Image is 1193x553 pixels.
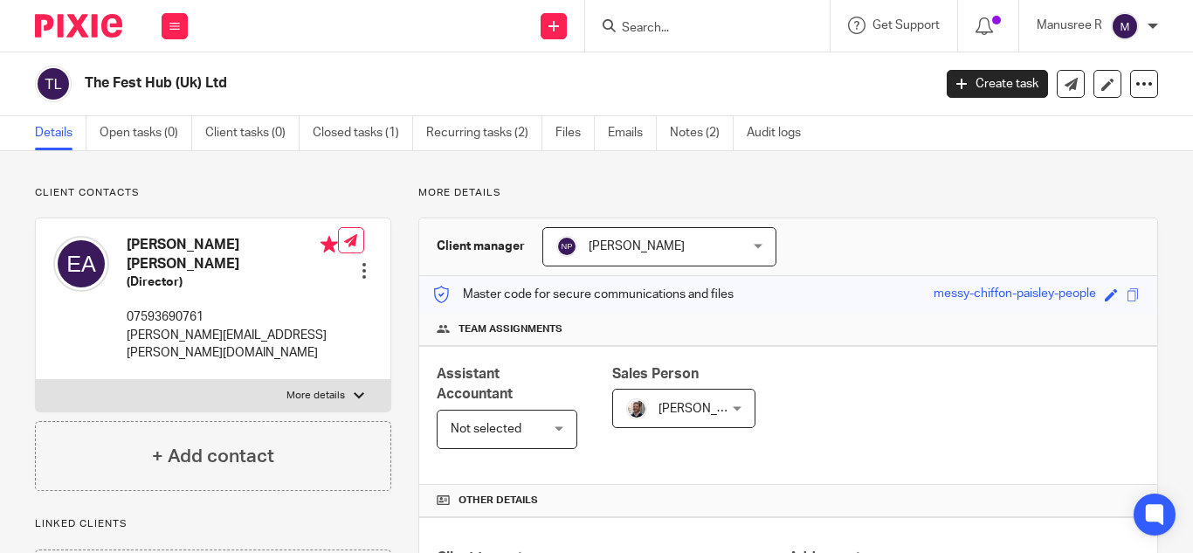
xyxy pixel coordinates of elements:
[127,308,338,326] p: 07593690761
[426,116,542,150] a: Recurring tasks (2)
[100,116,192,150] a: Open tasks (0)
[608,116,657,150] a: Emails
[1037,17,1102,34] p: Manusree R
[1111,12,1139,40] img: svg%3E
[947,70,1048,98] a: Create task
[670,116,734,150] a: Notes (2)
[747,116,814,150] a: Audit logs
[127,273,338,291] h5: (Director)
[127,327,338,363] p: [PERSON_NAME][EMAIL_ADDRESS][PERSON_NAME][DOMAIN_NAME]
[321,236,338,253] i: Primary
[659,403,755,415] span: [PERSON_NAME]
[127,236,338,273] h4: [PERSON_NAME] [PERSON_NAME]
[437,238,525,255] h3: Client manager
[589,240,685,252] span: [PERSON_NAME]
[555,116,595,150] a: Files
[934,285,1096,305] div: messy-chiffon-paisley-people
[53,236,109,292] img: svg%3E
[872,19,940,31] span: Get Support
[35,14,122,38] img: Pixie
[459,322,562,336] span: Team assignments
[451,423,521,435] span: Not selected
[35,116,86,150] a: Details
[286,389,345,403] p: More details
[626,398,647,419] img: Matt%20Circle.png
[35,517,391,531] p: Linked clients
[620,21,777,37] input: Search
[556,236,577,257] img: svg%3E
[459,494,538,508] span: Other details
[612,367,699,381] span: Sales Person
[152,443,274,470] h4: + Add contact
[437,367,513,401] span: Assistant Accountant
[85,74,754,93] h2: The Fest Hub (Uk) Ltd
[35,66,72,102] img: svg%3E
[432,286,734,303] p: Master code for secure communications and files
[205,116,300,150] a: Client tasks (0)
[35,186,391,200] p: Client contacts
[313,116,413,150] a: Closed tasks (1)
[418,186,1158,200] p: More details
